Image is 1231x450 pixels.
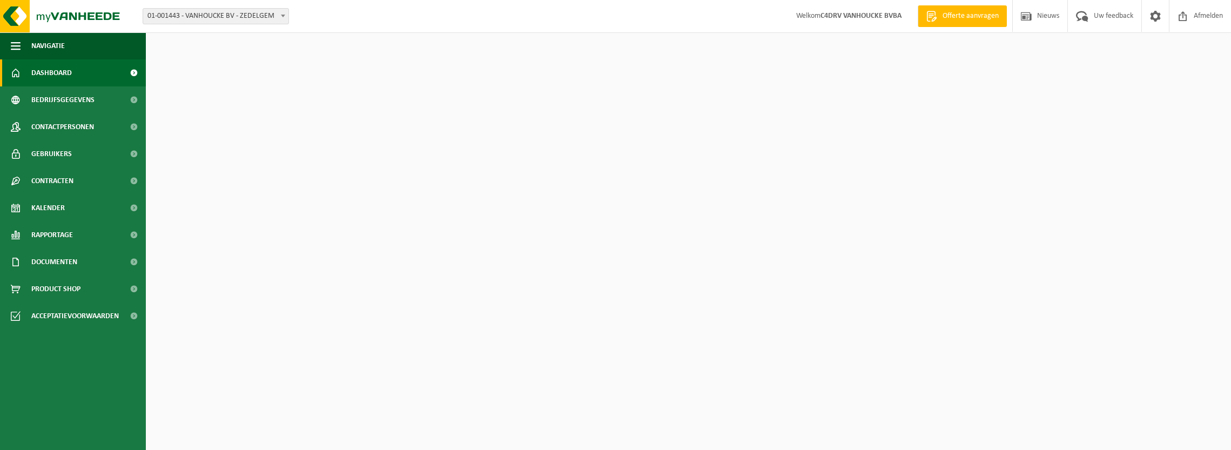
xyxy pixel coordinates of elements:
[31,32,65,59] span: Navigatie
[31,113,94,140] span: Contactpersonen
[31,276,80,303] span: Product Shop
[31,59,72,86] span: Dashboard
[918,5,1007,27] a: Offerte aanvragen
[5,426,180,450] iframe: chat widget
[143,9,288,24] span: 01-001443 - VANHOUCKE BV - ZEDELGEM
[31,140,72,167] span: Gebruikers
[143,8,289,24] span: 01-001443 - VANHOUCKE BV - ZEDELGEM
[31,86,95,113] span: Bedrijfsgegevens
[820,12,902,20] strong: C4DRV VANHOUCKE BVBA
[31,194,65,221] span: Kalender
[31,221,73,248] span: Rapportage
[31,248,77,276] span: Documenten
[31,167,73,194] span: Contracten
[940,11,1001,22] span: Offerte aanvragen
[31,303,119,330] span: Acceptatievoorwaarden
